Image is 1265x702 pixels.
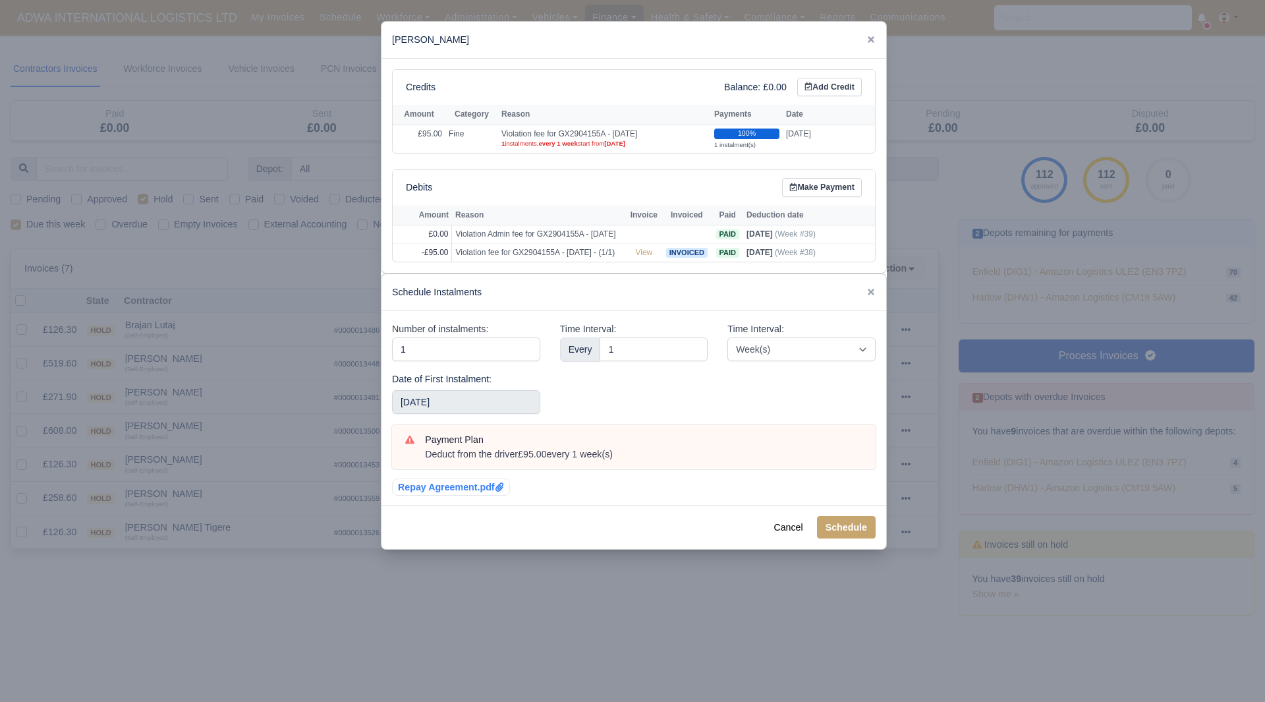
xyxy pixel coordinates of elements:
[498,125,711,153] td: Violation fee for GX2904155A - [DATE]
[452,225,627,244] td: Violation Admin fee for GX2904155A - [DATE]
[381,274,886,311] div: Schedule Instalments
[392,372,492,387] label: Date of First Instalment:
[765,516,811,539] button: Cancel
[445,105,498,125] th: Category
[393,105,445,125] th: Amount
[727,322,784,337] label: Time Interval:
[627,206,662,225] th: Invoice
[716,229,739,239] span: Paid
[714,141,756,148] small: 1 instalment(s)
[666,248,708,258] span: Invoiced
[518,449,547,459] strong: £95.00
[743,206,875,225] th: Deduction date
[501,139,708,148] small: instalments, start from
[714,129,779,139] div: 100%
[392,322,488,337] label: Number of instalments:
[539,140,578,147] strong: every 1 week
[661,206,712,225] th: Invoiced
[746,248,773,257] strong: [DATE]
[711,105,783,125] th: Payments
[501,140,505,147] strong: 1
[425,448,862,461] div: Deduct from the driver every 1 week(s)
[716,248,739,258] span: Paid
[381,22,886,59] div: [PERSON_NAME]
[428,229,448,239] span: £0.00
[775,248,816,257] span: (Week #38)
[746,229,773,239] strong: [DATE]
[392,479,510,496] a: Repay Agreement.pdf
[782,178,862,197] a: Make Payment
[393,125,445,153] td: £95.00
[445,125,498,153] td: Fine
[560,322,617,337] label: Time Interval:
[452,206,627,225] th: Reason
[797,78,862,97] a: Add Credit
[783,105,868,125] th: Date
[1028,549,1265,702] iframe: Chat Widget
[406,182,432,193] h6: Debits
[560,337,601,361] div: Every
[775,229,816,239] span: (Week #39)
[635,248,652,257] a: View
[422,248,449,257] span: -£95.00
[783,125,868,153] td: [DATE]
[425,434,862,446] h6: Payment Plan
[712,206,743,225] th: Paid
[452,244,627,262] td: Violation fee for GX2904155A - [DATE] - (1/1)
[604,140,625,147] strong: [DATE]
[498,105,711,125] th: Reason
[393,206,452,225] th: Amount
[724,80,787,95] div: Balance: £0.00
[406,82,436,93] h6: Credits
[817,516,876,539] button: Schedule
